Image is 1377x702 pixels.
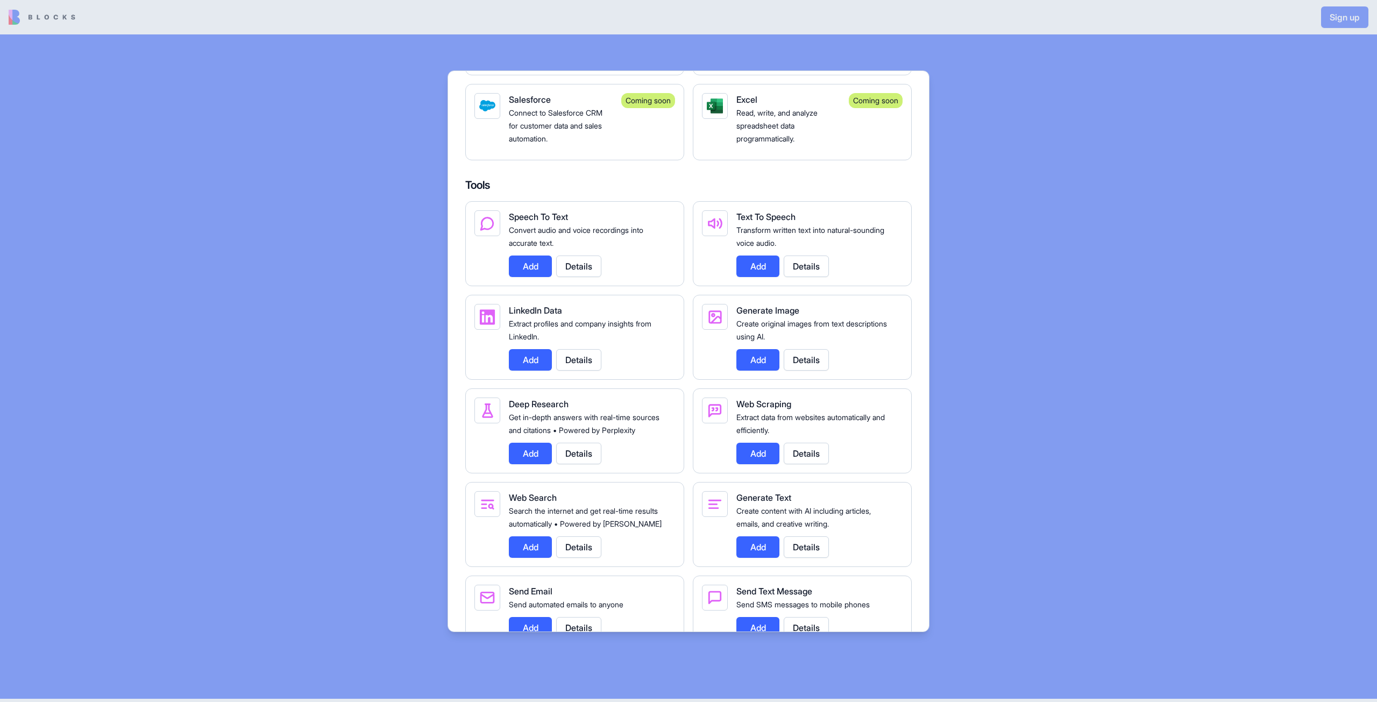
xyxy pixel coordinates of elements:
[509,586,552,597] span: Send Email
[509,492,557,503] span: Web Search
[556,256,601,277] button: Details
[736,94,757,105] span: Excel
[509,399,569,409] span: Deep Research
[736,211,796,222] span: Text To Speech
[509,413,659,435] span: Get in-depth answers with real-time sources and citations • Powered by Perplexity
[736,319,887,341] span: Create original images from text descriptions using AI.
[509,319,651,341] span: Extract profiles and company insights from LinkedIn.
[736,225,884,247] span: Transform written text into natural-sounding voice audio.
[509,443,552,464] button: Add
[736,413,885,435] span: Extract data from websites automatically and efficiently.
[736,536,779,558] button: Add
[736,108,818,143] span: Read, write, and analyze spreadsheet data programmatically.
[784,443,829,464] button: Details
[509,225,643,247] span: Convert audio and voice recordings into accurate text.
[736,586,812,597] span: Send Text Message
[621,93,675,108] div: Coming soon
[509,305,562,316] span: LinkedIn Data
[509,94,551,105] span: Salesforce
[736,305,799,316] span: Generate Image
[509,506,662,528] span: Search the internet and get real-time results automatically • Powered by [PERSON_NAME]
[784,536,829,558] button: Details
[736,443,779,464] button: Add
[784,617,829,639] button: Details
[509,600,623,609] span: Send automated emails to anyone
[465,178,912,193] h4: Tools
[509,536,552,558] button: Add
[849,93,903,108] div: Coming soon
[736,617,779,639] button: Add
[509,617,552,639] button: Add
[556,443,601,464] button: Details
[556,536,601,558] button: Details
[784,256,829,277] button: Details
[556,349,601,371] button: Details
[736,399,791,409] span: Web Scraping
[736,600,870,609] span: Send SMS messages to mobile phones
[736,506,871,528] span: Create content with AI including articles, emails, and creative writing.
[556,617,601,639] button: Details
[736,349,779,371] button: Add
[509,108,602,143] span: Connect to Salesforce CRM for customer data and sales automation.
[509,349,552,371] button: Add
[736,256,779,277] button: Add
[736,492,791,503] span: Generate Text
[509,211,568,222] span: Speech To Text
[784,349,829,371] button: Details
[509,256,552,277] button: Add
